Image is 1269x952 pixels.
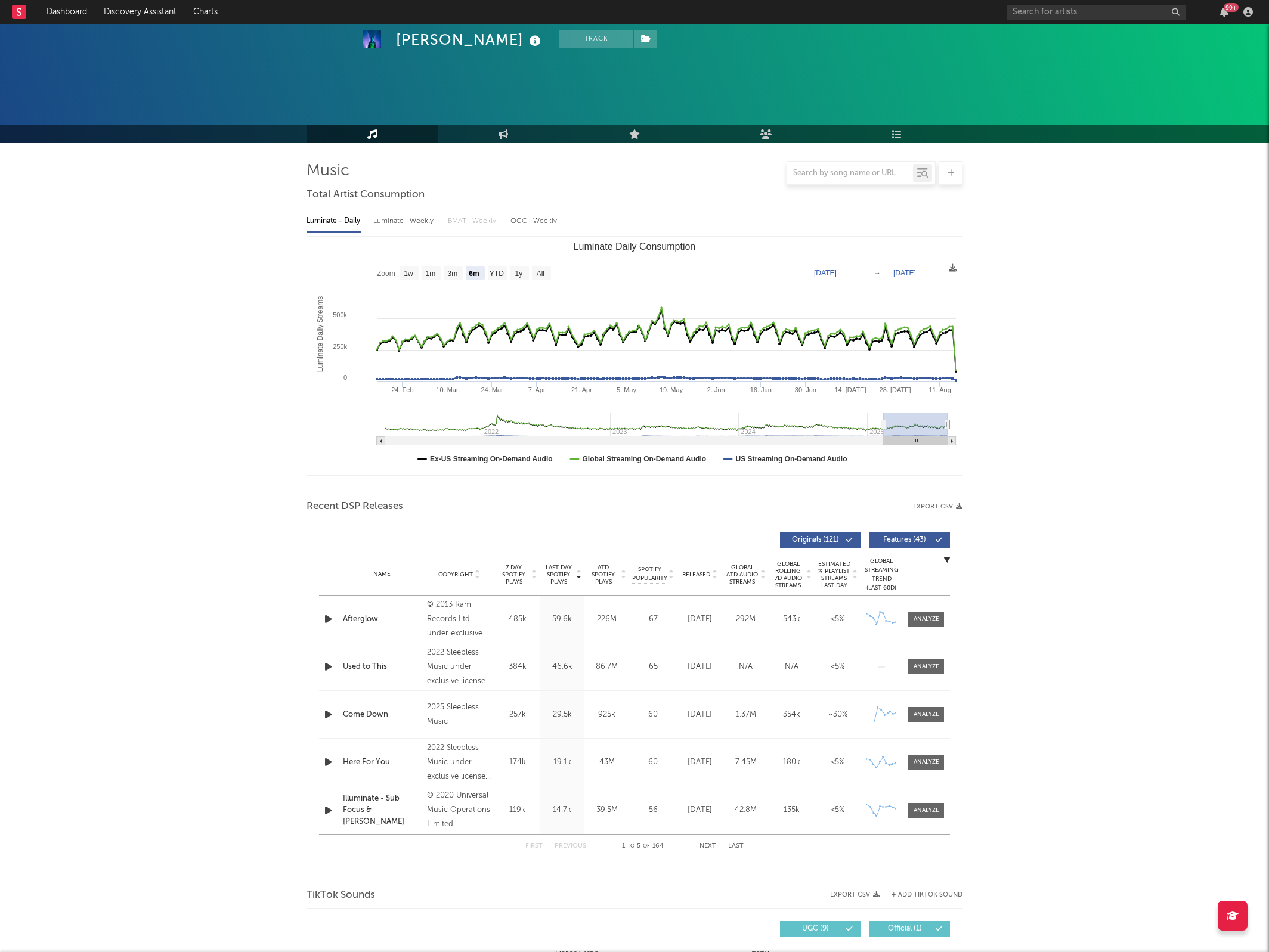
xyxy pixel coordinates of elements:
div: [DATE] [680,613,720,625]
button: UGC(9) [780,921,861,937]
text: US Streaming On-Demand Audio [736,455,847,463]
span: Features ( 43 ) [877,537,932,544]
button: + Add TikTok Sound [892,892,962,898]
text: 6m [469,269,479,278]
div: [DATE] [680,661,720,673]
div: 29.5k [543,709,581,721]
text: Global Streaming On-Demand Audio [583,455,707,463]
text: 28. [DATE] [880,386,911,393]
button: First [525,843,543,849]
div: 384k [498,661,537,673]
div: [DATE] [680,756,720,768]
div: 925k [587,709,626,721]
button: + Add TikTok Sound [880,892,962,898]
div: <5% [818,756,858,768]
div: 2022 Sleepless Music under exclusive license to BMG Rights Management (UK) Limited [427,741,492,784]
text: Luminate Daily Consumption [574,241,696,252]
div: Luminate - Daily [307,211,361,231]
span: Total Artist Consumption [307,188,425,202]
div: 65 [632,661,674,673]
text: 5. May [617,386,637,393]
text: 500k [333,311,347,318]
div: 543k [772,613,812,625]
div: 180k [772,756,812,768]
text: 250k [333,343,347,350]
div: Name [343,570,421,579]
div: 226M [587,613,626,625]
button: Last [728,843,744,849]
div: 7.45M [726,756,766,768]
span: Estimated % Playlist Streams Last Day [818,560,850,589]
text: 1m [426,269,436,278]
div: © 2013 Ram Records Ltd under exclusive licence to Virgin EMI Records, a division of Universal Mus... [427,598,492,641]
div: 43M [587,756,626,768]
div: N/A [772,661,812,673]
div: ~ 30 % [818,709,858,721]
div: 86.7M [587,661,626,673]
text: 19. May [660,386,683,393]
a: Come Down [343,709,421,721]
text: YTD [490,269,504,278]
span: Official ( 1 ) [877,925,932,932]
text: 1w [404,269,413,278]
input: Search by song name or URL [787,169,913,178]
span: Spotify Popularity [632,565,667,583]
div: 1.37M [726,709,766,721]
span: TikTok Sounds [307,888,375,903]
span: to [627,844,634,849]
div: 485k [498,613,537,625]
span: 7 Day Spotify Plays [498,564,530,585]
text: 11. Aug [929,386,951,393]
div: Luminate - Weekly [373,211,436,231]
div: 14.7k [543,804,581,816]
div: 60 [632,709,674,721]
text: 14. [DATE] [834,386,866,393]
div: 354k [772,709,812,721]
button: Originals(121) [780,532,861,548]
div: 2025 Sleepless Music [427,700,492,729]
a: Here For You [343,756,421,768]
span: Copyright [438,571,473,578]
div: N/A [726,661,766,673]
span: Global Rolling 7D Audio Streams [772,560,804,589]
a: Used to This [343,661,421,673]
text: 0 [343,374,347,381]
span: Global ATD Audio Streams [726,564,759,585]
div: 19.1k [543,756,581,768]
button: Next [700,843,716,849]
text: 24. Feb [391,386,413,393]
text: 2. Jun [707,386,725,393]
a: Afterglow [343,613,421,625]
div: © 2020 Universal Music Operations Limited [427,789,492,832]
div: <5% [818,613,858,625]
text: 30. Jun [795,386,816,393]
text: → [874,269,881,277]
div: OCC - Weekly [510,211,558,231]
div: Illuminate - Sub Focus & [PERSON_NAME] [343,793,421,828]
div: 60 [632,756,674,768]
div: 119k [498,804,537,816]
button: 99+ [1220,7,1228,17]
div: 257k [498,709,537,721]
text: [DATE] [893,269,916,277]
span: UGC ( 9 ) [788,925,843,932]
div: [DATE] [680,804,720,816]
div: [DATE] [680,709,720,721]
button: Features(43) [869,532,950,548]
div: 59.6k [543,613,581,625]
text: 7. Apr [528,386,546,393]
div: 1 5 164 [610,839,676,854]
button: Export CSV [830,891,880,898]
div: 56 [632,804,674,816]
div: 135k [772,804,812,816]
text: Luminate Daily Streams [316,296,324,372]
span: Recent DSP Releases [307,500,403,514]
span: of [643,844,650,849]
input: Search for artists [1007,5,1186,20]
text: Zoom [377,269,395,278]
text: 3m [448,269,458,278]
